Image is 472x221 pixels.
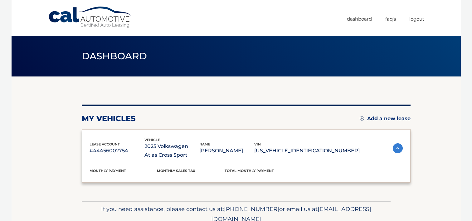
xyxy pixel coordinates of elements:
p: #44456002754 [90,146,144,155]
span: Monthly Payment [90,169,126,173]
p: $650.00 [90,173,157,182]
span: name [199,142,210,146]
span: [PHONE_NUMBER] [224,205,279,213]
p: [US_VEHICLE_IDENTIFICATION_NUMBER] [254,146,360,155]
img: add.svg [360,116,364,120]
p: $0.00 [157,173,225,182]
a: Logout [409,14,424,24]
a: Add a new lease [360,115,411,122]
span: Dashboard [82,50,147,62]
span: vin [254,142,261,146]
a: FAQ's [385,14,396,24]
a: Dashboard [347,14,372,24]
span: Total Monthly Payment [225,169,274,173]
p: $650.00 [225,173,292,182]
h2: my vehicles [82,114,136,123]
span: Monthly sales Tax [157,169,195,173]
p: 2025 Volkswagen Atlas Cross Sport [144,142,199,160]
span: vehicle [144,138,160,142]
img: accordion-active.svg [393,143,403,153]
span: lease account [90,142,120,146]
p: [PERSON_NAME] [199,146,254,155]
a: Cal Automotive [48,6,132,28]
